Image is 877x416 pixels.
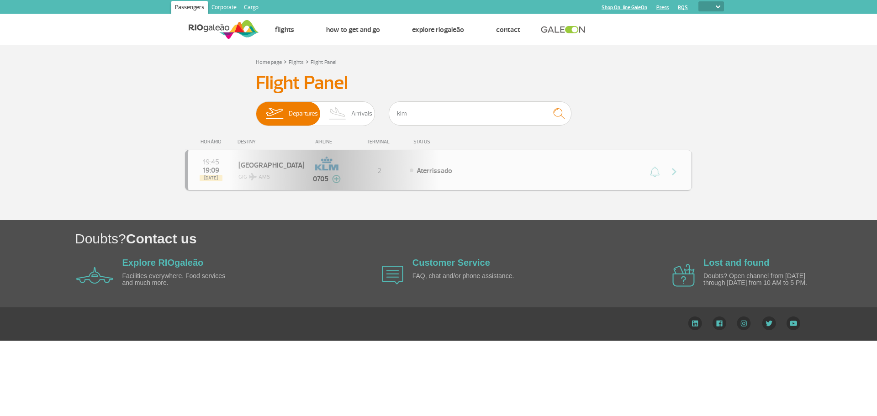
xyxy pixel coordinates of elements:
div: DESTINY [238,139,304,145]
a: Flights [289,59,304,66]
a: Corporate [208,1,240,16]
a: Lost and found [703,258,769,268]
p: Facilities everywhere. Food services and much more. [122,273,227,287]
p: FAQ, chat and/or phone assistance. [412,273,518,279]
h1: Doubts? [75,229,877,248]
a: Shop On-line GaleOn [602,5,647,11]
img: airplane icon [382,266,403,284]
img: airplane icon [672,264,695,287]
div: AIRLINE [304,139,349,145]
div: STATUS [409,139,483,145]
a: Flight Panel [311,59,336,66]
img: airplane icon [76,267,113,284]
img: Twitter [762,316,776,330]
input: Flight, city or airline [389,101,571,126]
span: Departures [289,102,318,126]
img: slider-embarque [260,102,289,126]
a: > [284,56,287,67]
a: Contact [496,25,520,34]
a: Cargo [240,1,262,16]
a: RQS [678,5,688,11]
a: Explore RIOgaleão [122,258,204,268]
img: Instagram [737,316,751,330]
a: Flights [275,25,294,34]
span: Contact us [126,231,197,246]
a: Home page [256,59,282,66]
a: Explore RIOgaleão [412,25,464,34]
div: TERMINAL [349,139,409,145]
h3: Flight Panel [256,72,621,95]
div: HORÁRIO [188,139,238,145]
a: Customer Service [412,258,490,268]
img: slider-desembarque [324,102,351,126]
a: > [306,56,309,67]
img: LinkedIn [688,316,702,330]
a: How to get and go [326,25,380,34]
span: Arrivals [351,102,372,126]
a: Passengers [171,1,208,16]
img: YouTube [787,316,800,330]
a: Press [656,5,669,11]
p: Doubts? Open channel from [DATE] through [DATE] from 10 AM to 5 PM. [703,273,808,287]
img: Facebook [713,316,726,330]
